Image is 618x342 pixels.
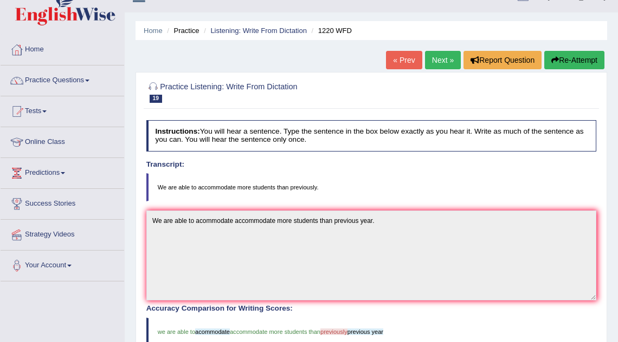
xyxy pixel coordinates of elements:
[1,220,124,247] a: Strategy Videos
[1,251,124,278] a: Your Account
[158,328,195,335] span: we are able to
[1,65,124,93] a: Practice Questions
[1,96,124,123] a: Tests
[146,80,426,103] h2: Practice Listening: Write From Dictation
[210,27,307,35] a: Listening: Write From Dictation
[146,173,597,201] blockquote: We are able to accommodate more students than previously.
[1,127,124,154] a: Online Class
[309,25,352,36] li: 1220 WFD
[1,189,124,216] a: Success Stories
[386,51,422,69] a: « Prev
[144,27,163,35] a: Home
[1,35,124,62] a: Home
[1,158,124,185] a: Predictions
[425,51,461,69] a: Next »
[195,328,230,335] span: acommodate
[146,120,597,151] h4: You will hear a sentence. Type the sentence in the box below exactly as you hear it. Write as muc...
[544,51,604,69] button: Re-Attempt
[155,127,199,135] b: Instructions:
[320,328,347,335] span: previously
[347,328,383,335] span: previous year
[164,25,199,36] li: Practice
[230,328,320,335] span: accommodate more students than
[150,95,162,103] span: 19
[463,51,542,69] button: Report Question
[146,305,597,313] h4: Accuracy Comparison for Writing Scores:
[146,161,597,169] h4: Transcript:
